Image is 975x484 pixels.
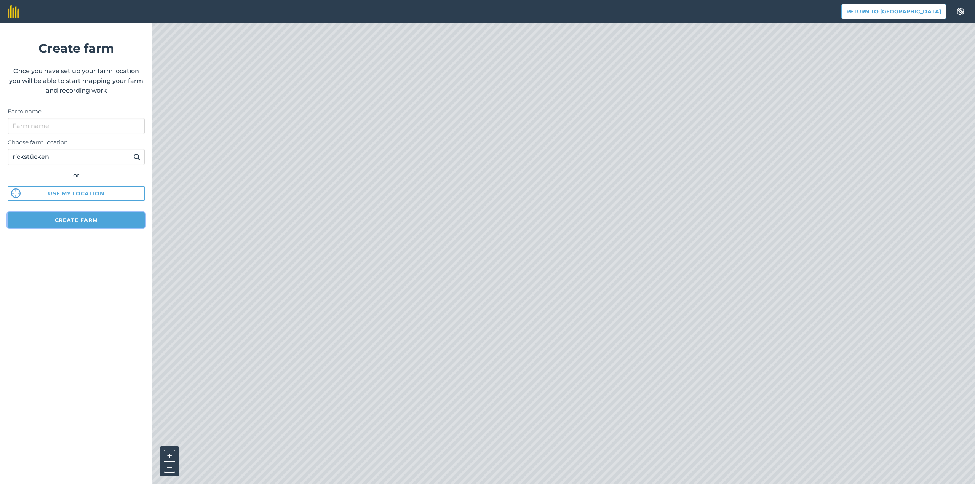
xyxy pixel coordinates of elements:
img: svg%3e [11,188,21,198]
img: fieldmargin Logo [8,5,19,18]
p: Once you have set up your farm location you will be able to start mapping your farm and recording... [8,66,145,96]
label: Choose farm location [8,138,145,147]
div: or [8,171,145,181]
button: + [164,450,175,462]
button: – [164,462,175,473]
img: A cog icon [956,8,965,15]
button: Return to [GEOGRAPHIC_DATA] [841,4,946,19]
button: Use my location [8,186,145,201]
label: Farm name [8,107,145,116]
h1: Create farm [8,38,145,58]
input: Enter your farm’s address [8,149,145,165]
input: Farm name [8,118,145,134]
img: svg+xml;base64,PHN2ZyB4bWxucz0iaHR0cDovL3d3dy53My5vcmcvMjAwMC9zdmciIHdpZHRoPSIxOSIgaGVpZ2h0PSIyNC... [133,152,141,161]
button: Create farm [8,212,145,228]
